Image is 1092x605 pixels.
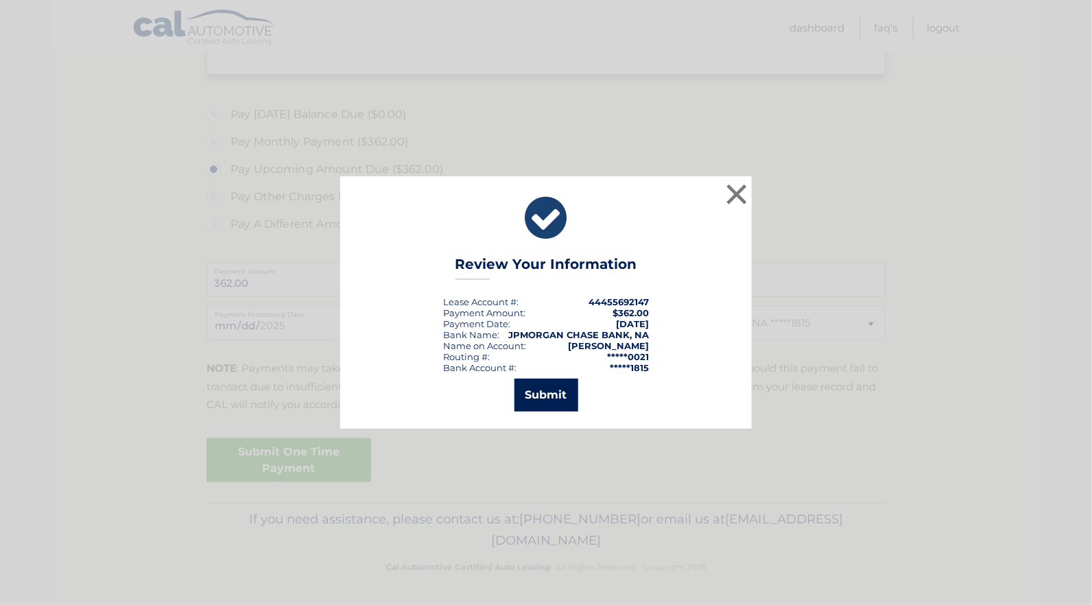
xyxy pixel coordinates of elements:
span: [DATE] [616,318,649,329]
h3: Review Your Information [455,256,637,280]
div: Payment Amount: [443,307,525,318]
strong: JPMORGAN CHASE BANK, NA [508,329,649,340]
strong: [PERSON_NAME] [568,340,649,351]
button: Submit [514,379,578,412]
div: Bank Account #: [443,362,517,373]
button: × [723,180,750,208]
div: Routing #: [443,351,490,362]
div: Lease Account #: [443,296,519,307]
div: : [443,318,510,329]
strong: 44455692147 [589,296,649,307]
div: Bank Name: [443,329,499,340]
span: Payment Date [443,318,508,329]
div: Name on Account: [443,340,526,351]
span: $362.00 [613,307,649,318]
